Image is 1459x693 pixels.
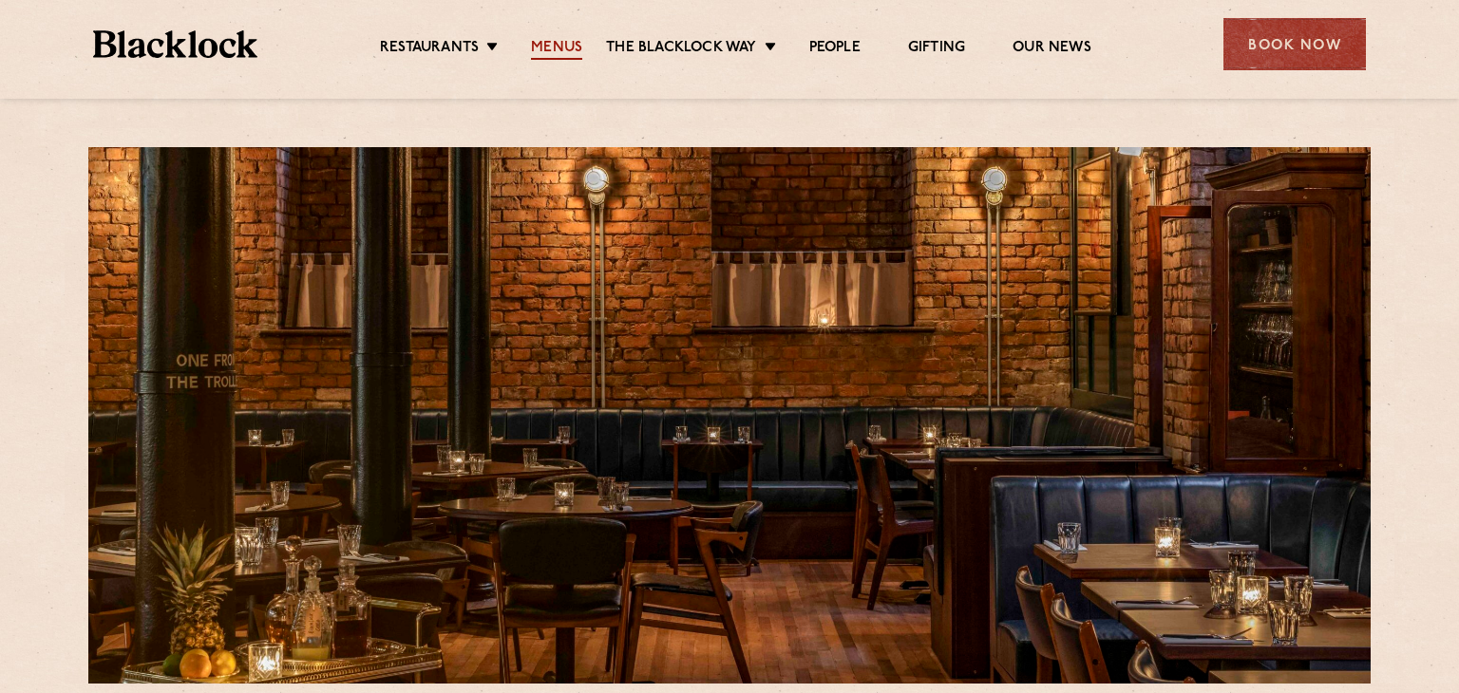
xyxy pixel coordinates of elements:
[531,39,582,60] a: Menus
[93,30,257,58] img: BL_Textured_Logo-footer-cropped.svg
[1223,18,1366,70] div: Book Now
[809,39,861,60] a: People
[606,39,756,60] a: The Blacklock Way
[908,39,965,60] a: Gifting
[380,39,479,60] a: Restaurants
[1013,39,1091,60] a: Our News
